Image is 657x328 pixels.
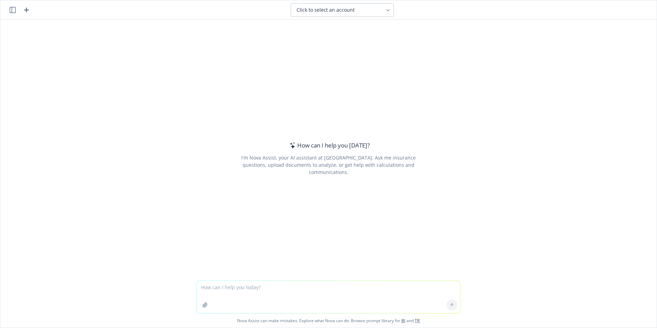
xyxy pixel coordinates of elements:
div: I'm Nova Assist, your AI assistant at [GEOGRAPHIC_DATA]. Ask me insurance questions, upload docum... [232,154,425,176]
a: BI [401,318,405,324]
button: Click to select an account [291,3,394,17]
span: Click to select an account [297,7,355,13]
a: TR [415,318,420,324]
span: Nova Assist can make mistakes. Explore what Nova can do: Browse prompt library for and [3,314,654,328]
div: How can I help you [DATE]? [288,141,370,150]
